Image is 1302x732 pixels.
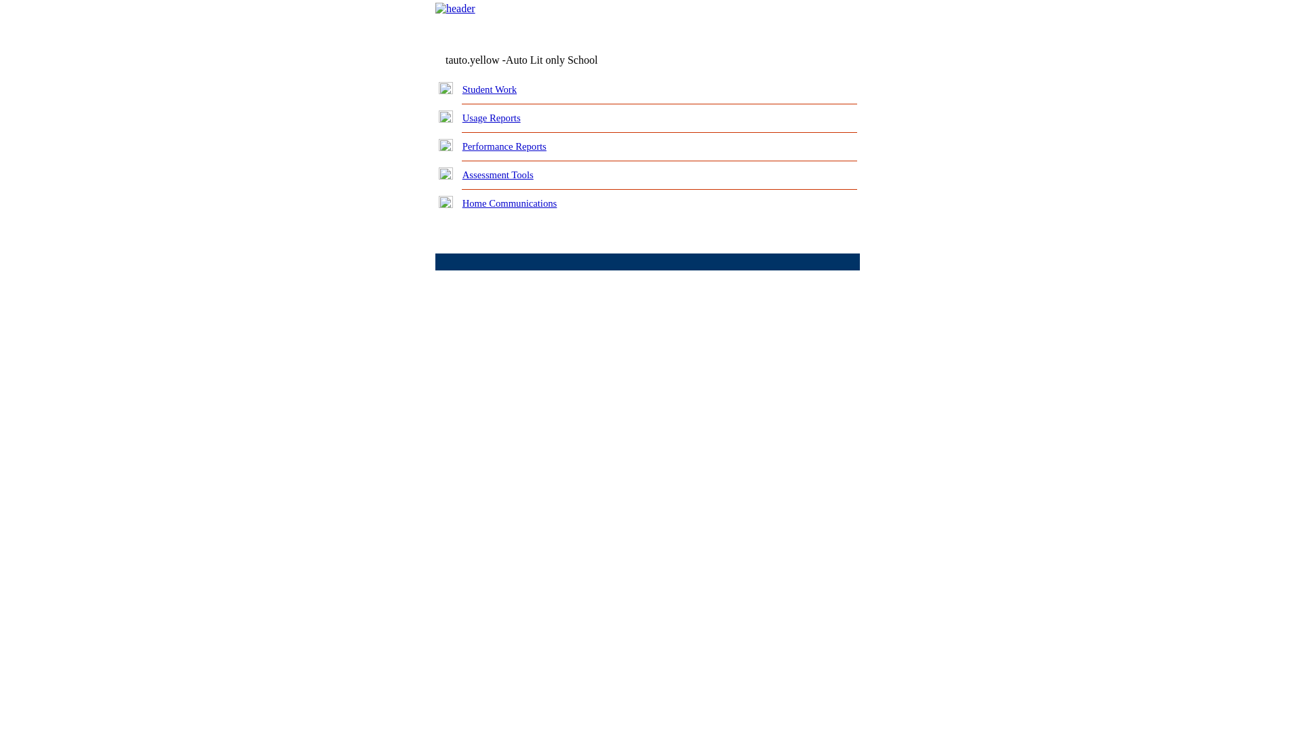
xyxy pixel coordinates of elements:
a: Assessment Tools [462,169,534,180]
a: Usage Reports [462,113,521,123]
td: tauto.yellow - [446,54,695,66]
img: plus.gif [439,167,453,180]
a: Student Work [462,84,517,95]
nobr: Auto Lit only School [506,54,598,66]
a: Performance Reports [462,141,547,152]
a: Home Communications [462,198,557,209]
img: plus.gif [439,82,453,94]
img: plus.gif [439,139,453,151]
img: plus.gif [439,110,453,123]
img: header [435,3,475,15]
img: plus.gif [439,196,453,208]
